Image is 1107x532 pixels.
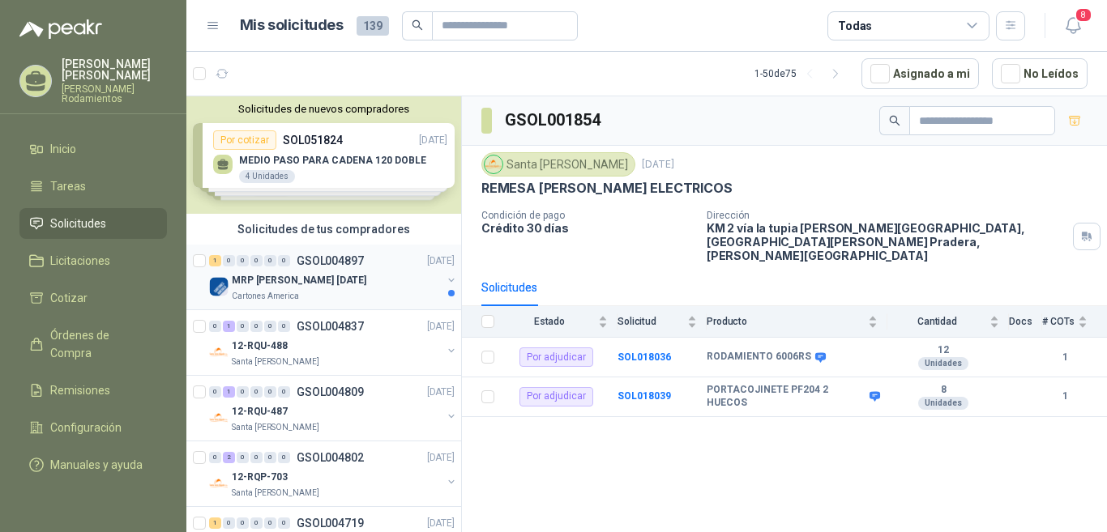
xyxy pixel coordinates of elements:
div: 0 [237,517,249,529]
div: Por adjudicar [519,347,593,367]
a: 0 2 0 0 0 0 GSOL004802[DATE] Company Logo12-RQP-703Santa [PERSON_NAME] [209,448,458,500]
div: 0 [278,321,290,332]
img: Company Logo [485,155,502,173]
div: 0 [278,386,290,398]
div: 0 [278,255,290,266]
p: Santa [PERSON_NAME] [232,355,319,368]
h3: GSOL001854 [505,108,603,133]
a: Solicitudes [19,208,167,239]
th: Producto [707,306,887,338]
div: 0 [250,386,263,398]
th: Docs [1009,306,1042,338]
p: 12-RQU-487 [232,404,288,419]
span: Licitaciones [50,252,110,270]
p: [DATE] [427,450,455,466]
div: 0 [223,255,235,266]
p: Santa [PERSON_NAME] [232,487,319,500]
span: search [889,115,900,126]
div: 0 [209,386,221,398]
a: SOL018039 [618,390,671,402]
button: Asignado a mi [861,58,979,89]
p: GSOL004719 [297,517,364,529]
span: Cantidad [887,316,986,327]
div: 0 [237,452,249,463]
span: Manuales y ayuda [50,456,143,474]
b: 1 [1042,389,1088,404]
img: Company Logo [209,277,229,296]
span: search [412,19,423,31]
p: Crédito 30 días [481,221,694,235]
a: Órdenes de Compra [19,320,167,368]
p: [DATE] [642,157,674,172]
div: 0 [209,452,221,463]
span: Producto [707,316,865,327]
a: Remisiones [19,375,167,406]
div: 0 [264,517,276,529]
b: RODAMIENTO 6006RS [707,351,811,364]
span: Solicitud [618,316,684,327]
a: SOL018036 [618,351,671,363]
div: 1 [209,255,221,266]
div: Solicitudes de tus compradores [186,214,461,245]
div: 0 [264,255,276,266]
div: 1 - 50 de 75 [754,61,848,87]
img: Company Logo [209,343,229,362]
b: 8 [887,384,999,397]
h1: Mis solicitudes [240,14,344,37]
p: MRP [PERSON_NAME] [DATE] [232,273,366,288]
div: 0 [264,386,276,398]
p: KM 2 vía la tupia [PERSON_NAME][GEOGRAPHIC_DATA], [GEOGRAPHIC_DATA][PERSON_NAME] Pradera , [PERSO... [707,221,1066,262]
p: GSOL004897 [297,255,364,266]
span: # COTs [1042,316,1075,327]
span: Solicitudes [50,215,106,232]
a: Licitaciones [19,245,167,276]
b: PORTACOJINETE PF204 2 HUECOS [707,384,866,409]
div: 1 [209,517,221,529]
div: 2 [223,452,235,463]
p: Cartones America [232,290,299,303]
p: [PERSON_NAME] [PERSON_NAME] [62,58,167,81]
a: Configuración [19,412,167,443]
p: [DATE] [427,385,455,400]
p: GSOL004809 [297,386,364,398]
div: 0 [250,517,263,529]
th: Solicitud [618,306,707,338]
button: No Leídos [992,58,1088,89]
b: 1 [1042,350,1088,365]
a: Cotizar [19,283,167,313]
span: Órdenes de Compra [50,326,152,362]
div: Santa [PERSON_NAME] [481,152,635,177]
div: 0 [237,255,249,266]
div: 0 [237,386,249,398]
span: Cotizar [50,289,88,307]
a: Inicio [19,134,167,164]
th: # COTs [1042,306,1107,338]
div: Todas [838,17,872,35]
div: 0 [278,452,290,463]
span: Tareas [50,177,86,195]
a: 0 1 0 0 0 0 GSOL004809[DATE] Company Logo12-RQU-487Santa [PERSON_NAME] [209,382,458,434]
th: Estado [504,306,618,338]
span: 8 [1075,7,1092,23]
div: 0 [237,321,249,332]
p: GSOL004802 [297,452,364,463]
a: 0 1 0 0 0 0 GSOL004837[DATE] Company Logo12-RQU-488Santa [PERSON_NAME] [209,317,458,368]
button: Solicitudes de nuevos compradores [193,103,455,115]
a: 1 0 0 0 0 0 GSOL004897[DATE] Company LogoMRP [PERSON_NAME] [DATE]Cartones America [209,251,458,303]
a: Tareas [19,171,167,202]
p: [DATE] [427,319,455,334]
img: Logo peakr [19,19,102,39]
p: Santa [PERSON_NAME] [232,421,319,434]
p: [DATE] [427,516,455,531]
p: Dirección [707,210,1066,221]
b: 12 [887,344,999,357]
span: Configuración [50,419,122,436]
p: 12-RQP-703 [232,470,288,485]
div: 0 [209,321,221,332]
div: 1 [223,321,235,332]
div: Unidades [918,397,968,410]
span: Inicio [50,140,76,158]
div: 0 [250,321,263,332]
div: 0 [250,255,263,266]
